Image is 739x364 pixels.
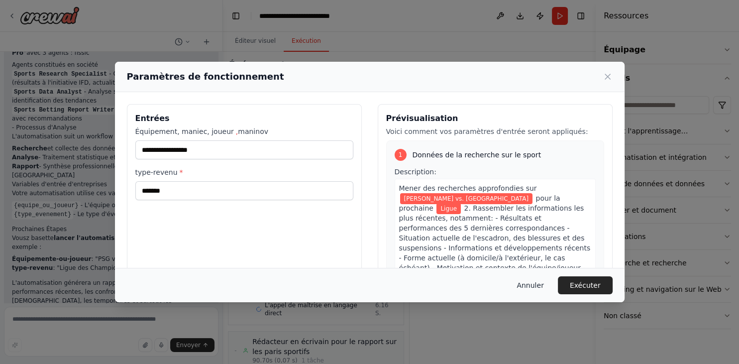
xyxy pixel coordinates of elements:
span: , [236,127,238,135]
div: 1 [395,149,407,161]
span: 2. Rassembler les informations les plus récentes, notamment: - Résultats et performances des 5 de... [399,204,591,302]
span: Description: [395,168,436,176]
p: Voici comment vos paramètres d'entrée seront appliqués: [386,126,604,136]
h3: Entrées [135,113,353,124]
span: Variable: Équipement-ou-joueur [400,193,533,204]
label: type-revenu [135,167,353,177]
span: Données de la recherche sur le sport [413,150,541,160]
button: Annuler [509,276,551,294]
h2: Paramètres de fonctionnement [127,70,284,84]
label: Équipement, maniec, joueur maninov [135,126,353,136]
span: Variable: type-revenu [436,203,461,214]
span: Mener des recherches approfondies sur [399,184,537,192]
button: Exécuter [558,276,613,294]
h3: Prévisualisation [386,113,604,124]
